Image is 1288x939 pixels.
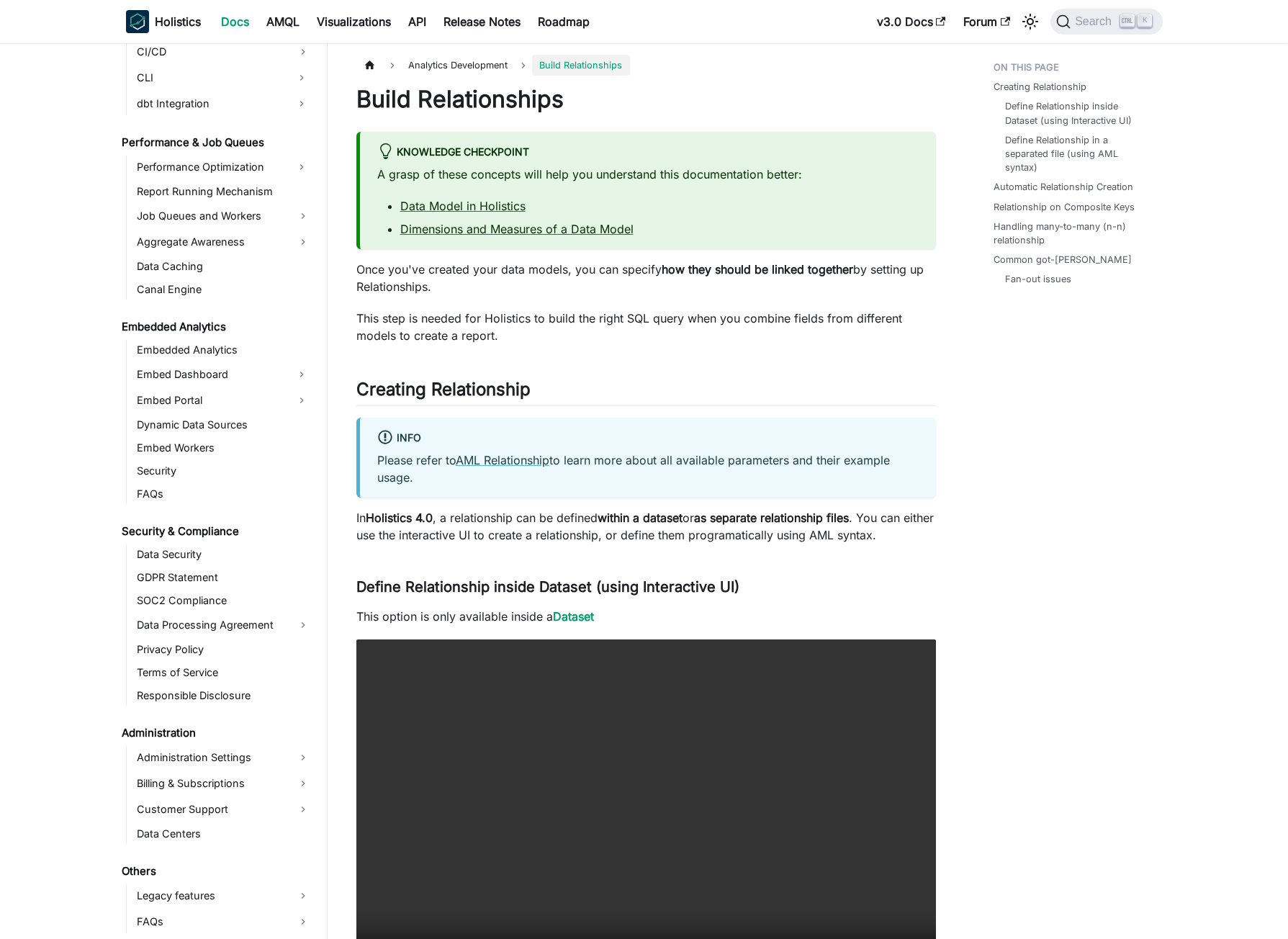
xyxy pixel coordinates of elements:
[117,132,315,153] a: Performance & Job Queues
[132,772,315,795] a: Billing & Subscriptions
[132,884,315,907] a: Legacy features
[377,429,919,448] div: info
[132,92,289,115] a: dbt Integration
[132,746,315,769] a: Administration Settings
[132,66,289,89] a: CLI
[356,509,936,544] p: In , a relationship can be defined or . You can either use the interactive UI to create a relatio...
[1005,272,1071,286] a: Fan-out issues
[400,10,435,33] a: API
[155,13,201,30] b: Holistics
[132,279,315,300] a: Canal Engine
[1071,15,1120,28] span: Search
[132,40,315,63] a: CI/CD
[258,10,308,33] a: AMQL
[400,222,634,236] a: Dimensions and Measures of a Data Model
[112,43,328,939] nav: Docs sidebar
[377,451,919,486] p: Please refer to to learn more about all available parameters and their example usage.
[377,166,919,183] p: A grasp of these concepts will help you understand this documentation better:
[132,824,315,844] a: Data Centers
[289,92,315,115] button: Expand sidebar category 'dbt Integration'
[117,723,315,743] a: Administration
[132,205,315,228] a: Job Queues and Workers
[132,461,315,481] a: Security
[289,156,315,179] button: Expand sidebar category 'Performance Optimization'
[366,511,433,525] strong: Holistics 4.0
[1005,133,1148,175] a: Define Relationship in a separated file (using AML syntax)
[132,156,289,179] a: Performance Optimization
[289,66,315,89] button: Expand sidebar category 'CLI'
[356,85,936,114] h1: Build Relationships
[356,608,936,625] p: This option is only available inside a
[377,143,919,162] div: Knowledge Checkpoint
[132,340,315,360] a: Embedded Analytics
[456,453,549,467] a: AML Relationship
[532,55,629,76] span: Build Relationships
[117,521,315,542] a: Security & Compliance
[553,609,594,624] a: Dataset
[289,363,315,386] button: Expand sidebar category 'Embed Dashboard'
[1005,99,1148,127] a: Define Relationship inside Dataset (using Interactive UI)
[694,511,849,525] strong: as separate relationship files
[132,798,315,821] a: Customer Support
[126,10,149,33] img: Holistics
[598,511,683,525] strong: within a dataset
[1019,10,1042,33] button: Switch between dark and light mode (currently light mode)
[994,253,1132,266] a: Common got-[PERSON_NAME]
[132,389,289,412] a: Embed Portal
[994,80,1086,94] a: Creating Relationship
[132,484,315,504] a: FAQs
[132,590,315,611] a: SOC2 Compliance
[132,363,289,386] a: Embed Dashboard
[117,317,315,337] a: Embedded Analytics
[132,181,315,202] a: Report Running Mechanism
[132,639,315,660] a: Privacy Policy
[1050,9,1162,35] button: Search (Ctrl+K)
[132,567,315,588] a: GDPR Statement
[994,200,1135,214] a: Relationship on Composite Keys
[356,379,936,406] h2: Creating Relationship
[1138,14,1152,27] kbd: K
[356,55,384,76] a: Home page
[662,262,853,277] strong: how they should be linked together
[356,55,936,76] nav: Breadcrumbs
[132,415,315,435] a: Dynamic Data Sources
[132,544,315,565] a: Data Security
[117,861,315,881] a: Others
[994,220,1154,247] a: Handling many-to-many (n-n) relationship
[132,438,315,458] a: Embed Workers
[132,230,315,253] a: Aggregate Awareness
[132,614,315,637] a: Data Processing Agreement
[132,256,315,277] a: Data Caching
[132,686,315,706] a: Responsible Disclosure
[435,10,529,33] a: Release Notes
[401,55,515,76] span: Analytics Development
[994,180,1133,194] a: Automatic Relationship Creation
[212,10,258,33] a: Docs
[400,199,526,213] a: Data Model in Holistics
[868,10,955,33] a: v3.0 Docs
[308,10,400,33] a: Visualizations
[132,910,315,933] a: FAQs
[356,578,936,596] h3: Define Relationship inside Dataset (using Interactive UI)
[356,261,936,295] p: Once you've created your data models, you can specify by setting up Relationships.
[132,662,315,683] a: Terms of Service
[126,10,201,33] a: HolisticsHolistics
[356,310,936,344] p: This step is needed for Holistics to build the right SQL query when you combine fields from diffe...
[955,10,1019,33] a: Forum
[289,389,315,412] button: Expand sidebar category 'Embed Portal'
[529,10,598,33] a: Roadmap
